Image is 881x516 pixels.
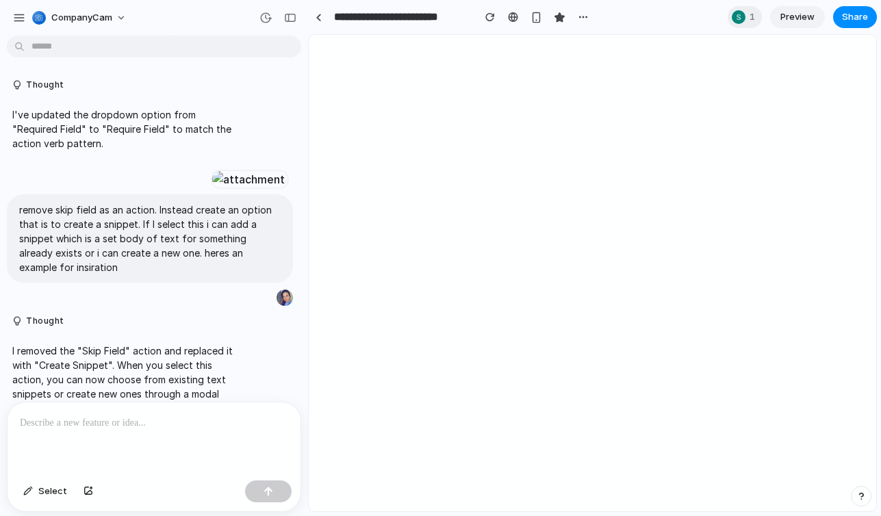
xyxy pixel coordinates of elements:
span: Share [842,10,868,24]
p: I removed the "Skip Field" action and replaced it with "Create Snippet". When you select this act... [12,344,241,430]
div: 1 [728,6,762,28]
span: Preview [780,10,815,24]
button: Select [16,480,74,502]
p: I've updated the dropdown option from "Required Field" to "Require Field" to match the action ver... [12,107,241,151]
button: Share [833,6,877,28]
span: CompanyCam [51,11,112,25]
p: remove skip field as an action. Instead create an option that is to create a snippet. If I select... [19,203,281,274]
span: 1 [750,10,759,24]
a: Preview [770,6,825,28]
button: CompanyCam [27,7,133,29]
span: Select [38,485,67,498]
